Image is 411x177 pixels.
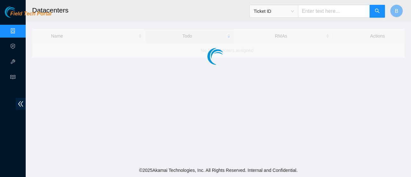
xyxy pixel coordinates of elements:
[370,5,385,18] button: search
[10,72,15,84] span: read
[298,5,370,18] input: Enter text here...
[10,11,51,17] span: Field Tech Portal
[395,7,398,15] span: B
[26,164,411,177] footer: © 2025 Akamai Technologies, Inc. All Rights Reserved. Internal and Confidential.
[390,4,403,17] button: B
[5,6,32,18] img: Akamai Technologies
[16,98,26,110] span: double-left
[375,8,380,14] span: search
[5,12,51,20] a: Akamai TechnologiesField Tech Portal
[254,6,294,16] span: Ticket ID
